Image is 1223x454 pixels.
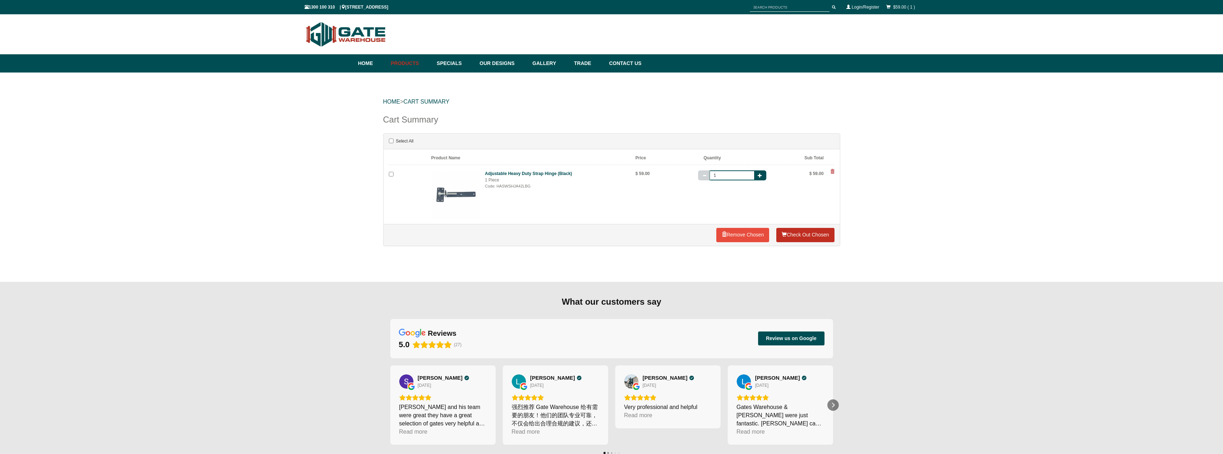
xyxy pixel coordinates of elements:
[305,5,389,10] span: 1300 100 310 | [STREET_ADDRESS]
[737,403,824,428] div: Gates Warehouse & [PERSON_NAME] were just fantastic. [PERSON_NAME] came to quote the same day tha...
[755,375,800,381] span: [PERSON_NAME]
[399,394,487,401] div: Rating: 5.0 out of 5
[689,375,694,380] div: Verified Customer
[624,403,712,411] div: Very professional and helpful
[802,375,807,380] div: Verified Customer
[399,340,452,350] div: Rating: 5.0 out of 5
[418,375,470,381] a: Review by Simon H
[530,375,575,381] span: [PERSON_NAME]
[512,374,526,389] img: L. Zhu
[624,411,652,419] div: Read more
[530,375,582,381] a: Review by L. Zhu
[750,3,829,12] input: SEARCH PRODUCTS
[464,375,469,380] div: Verified Customer
[512,374,526,389] a: View on Google
[485,171,572,176] a: Adjustable Heavy Duty Strap Hinge (Black)
[399,374,413,389] a: View on Google
[418,375,463,381] span: [PERSON_NAME]
[476,54,529,73] a: Our Designs
[399,403,487,428] div: [PERSON_NAME] and his team were great they have a great selection of gates very helpful and insta...
[643,375,695,381] a: Review by George XING
[454,342,461,347] span: (27)
[305,18,388,51] img: Gate Warehouse
[428,329,456,338] div: reviews
[512,428,540,436] div: Read more
[485,177,620,183] div: 1 Piece
[827,399,839,411] div: Next
[399,340,410,350] div: 5.0
[418,383,431,388] div: [DATE]
[383,90,840,113] div: >
[737,374,751,389] img: Louise Veenstra
[404,99,450,105] a: Cart Summary
[431,170,480,219] img: adjustable-heavy-duty-strap-hinge-black-2024523172541-nfj_thumb_small.jpg
[643,375,688,381] span: [PERSON_NAME]
[431,155,460,160] b: Product Name
[737,428,765,436] div: Read more
[387,54,433,73] a: Products
[606,54,642,73] a: Contact Us
[385,399,396,411] div: Previous
[433,54,476,73] a: Specials
[570,54,605,73] a: Trade
[485,183,620,189] div: Code: HASWSHJA42LBG
[809,171,823,176] b: $ 59.00
[389,139,394,143] input: Select All
[776,228,834,242] a: Check Out Chosen
[358,54,387,73] a: Home
[737,394,824,401] div: Rating: 5.0 out of 5
[624,374,638,389] a: View on Google
[383,113,840,133] div: Cart Summary
[383,99,400,105] a: HOME
[737,374,751,389] a: View on Google
[399,428,427,436] div: Read more
[512,403,599,428] div: 强烈推荐 Gate Warehouse 给有需要的朋友！他们的团队专业可靠，不仅会给出合理合规的建议，还能帮客户规避风险。从咨询到安装的过程都很顺利，沟通及时，态度认真负责。安装高效快捷，细节处...
[766,335,817,341] span: Review us on Google
[624,374,638,389] img: George XING
[389,137,413,145] label: Select All
[805,155,824,160] b: Sub Total
[512,394,599,401] div: Rating: 5.0 out of 5
[643,383,656,388] div: [DATE]
[1080,263,1223,429] iframe: LiveChat chat widget
[758,331,824,345] button: Review us on Google
[530,383,544,388] div: [DATE]
[636,155,646,160] b: Price
[390,365,833,445] div: Carousel
[755,383,769,388] div: [DATE]
[624,394,712,401] div: Rating: 5.0 out of 5
[893,5,915,10] a: $59.00 ( 1 )
[716,228,769,242] a: Remove Chosen
[577,375,582,380] div: Verified Customer
[755,375,807,381] a: Review by Louise Veenstra
[852,5,879,10] a: Login/Register
[390,296,833,308] div: What our customers say
[703,155,721,160] b: Quantity
[529,54,570,73] a: Gallery
[399,374,413,389] img: Simon H
[636,171,650,176] b: $ 59.00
